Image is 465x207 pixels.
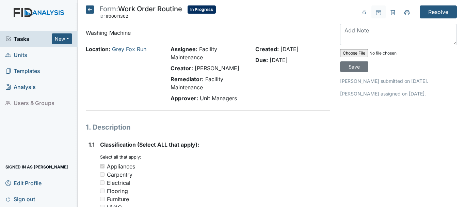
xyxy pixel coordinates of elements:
span: [DATE] [280,46,299,53]
span: Units [5,49,27,60]
input: Electrical [100,180,105,185]
div: Work Order Routine [99,5,182,20]
span: Edit Profile [5,178,42,188]
span: Unit Managers [200,95,237,102]
p: [PERSON_NAME] submitted on [DATE]. [340,77,457,85]
a: Grey Fox Run [112,46,146,53]
span: Analysis [5,82,36,92]
input: Furniture [100,197,105,201]
strong: Assignee: [171,46,197,53]
a: Tasks [5,35,52,43]
span: Signed in as [PERSON_NAME] [5,162,68,172]
input: Flooring [100,189,105,193]
div: Electrical [107,179,130,187]
label: 1.1 [89,141,95,149]
h1: 1. Description [86,122,330,132]
span: #00011302 [106,14,128,19]
input: Carpentry [100,172,105,177]
small: Select all that apply: [100,154,141,160]
strong: Location: [86,46,110,53]
span: [PERSON_NAME] [195,65,239,72]
button: New [52,33,72,44]
strong: Remediator: [171,76,204,83]
div: Carpentry [107,171,132,179]
div: Appliances [107,162,135,171]
span: In Progress [188,5,216,14]
p: Washing Machine [86,29,330,37]
span: ID: [99,14,105,19]
span: Classification (Select ALL that apply): [100,141,199,148]
span: [DATE] [270,57,288,63]
input: Resolve [420,5,457,18]
strong: Due: [255,57,268,63]
p: [PERSON_NAME] assigned on [DATE]. [340,90,457,97]
input: Appliances [100,164,105,168]
strong: Created: [255,46,279,53]
strong: Approver: [171,95,198,102]
span: Sign out [5,194,35,204]
input: Save [340,61,368,72]
div: Furniture [107,195,129,203]
span: Form: [99,5,118,13]
strong: Creator: [171,65,193,72]
span: Templates [5,65,40,76]
div: Flooring [107,187,128,195]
